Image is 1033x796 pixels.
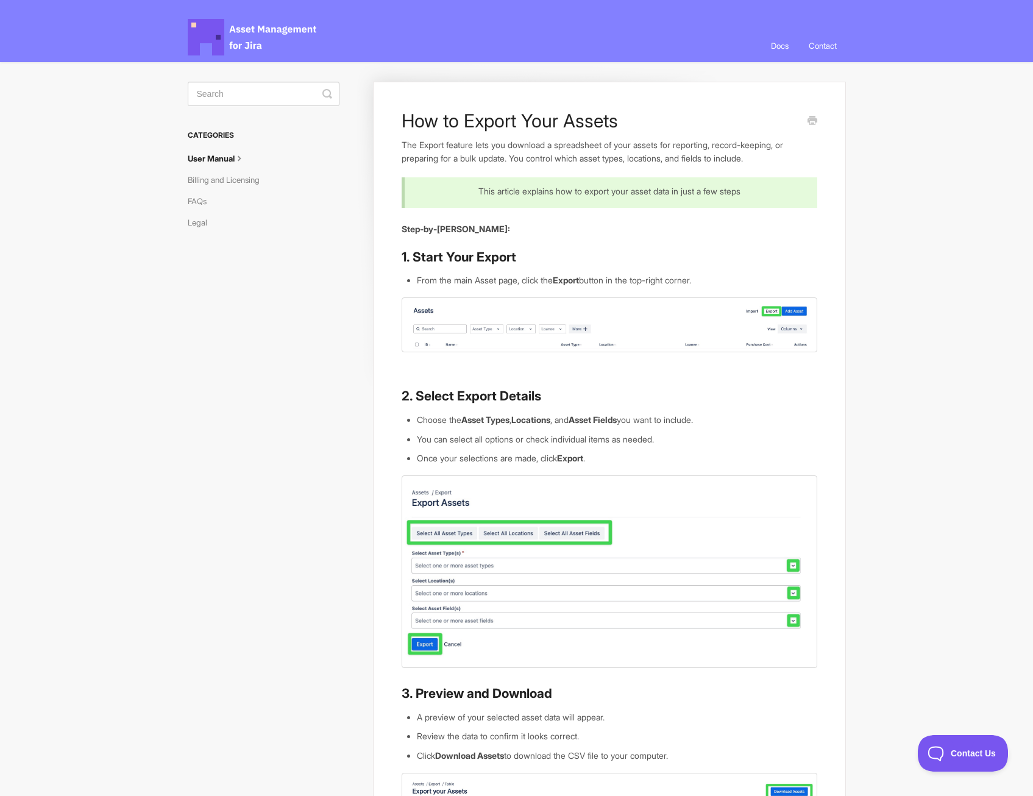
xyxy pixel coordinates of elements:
li: Once your selections are made, click . [417,452,817,465]
p: The Export feature lets you download a spreadsheet of your assets for reporting, record-keeping, ... [402,138,817,165]
li: Click to download the CSV file to your computer. [417,749,817,762]
strong: Asset Types [461,414,509,425]
li: Review the data to confirm it looks correct. [417,730,817,743]
a: Docs [762,29,798,62]
li: You can select all options or check individual items as needed. [417,433,817,446]
a: Billing and Licensing [188,170,269,190]
strong: Asset Fields [569,414,617,425]
li: Choose the , , and you want to include. [417,413,817,427]
a: Contact [800,29,846,62]
a: FAQs [188,191,216,211]
li: From the main Asset page, click the button in the top-right corner. [417,274,817,287]
strong: Download Assets [435,750,504,761]
h3: 3. Preview and Download [402,685,817,702]
img: file-Hc4Fm3fuBi.jpg [402,297,817,352]
a: Print this Article [808,115,817,128]
h1: How to Export Your Assets [402,110,798,132]
p: This article explains how to export your asset data in just a few steps [417,185,801,198]
h3: 2. Select Export Details [402,388,817,405]
span: Asset Management for Jira Docs [188,19,318,55]
iframe: Toggle Customer Support [918,735,1009,772]
strong: Export [557,453,583,463]
h3: Categories [188,124,339,146]
strong: Step-by-[PERSON_NAME]: [402,224,510,234]
strong: Export [553,275,579,285]
img: file-OuHvnZC444.jpg [402,475,817,668]
strong: Locations [511,414,550,425]
a: Legal [188,213,216,232]
input: Search [188,82,339,106]
h3: 1. Start Your Export [402,249,817,266]
li: A preview of your selected asset data will appear. [417,711,817,724]
a: User Manual [188,149,255,168]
